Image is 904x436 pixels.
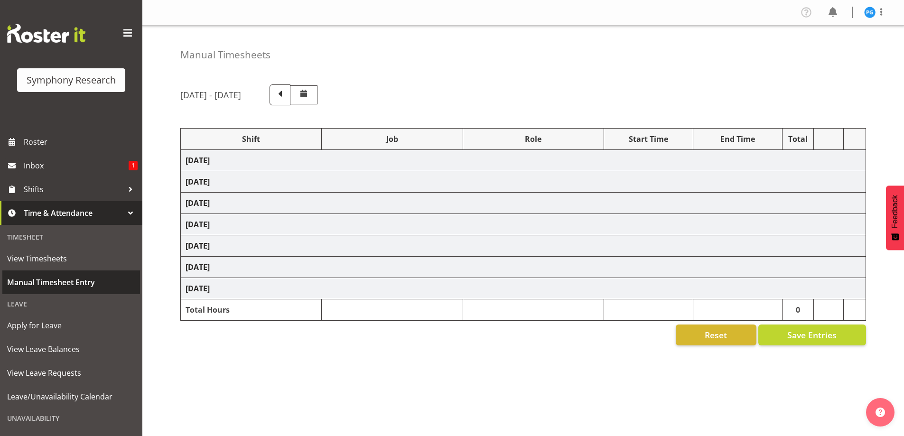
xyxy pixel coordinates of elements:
span: View Timesheets [7,251,135,266]
td: [DATE] [181,214,866,235]
span: Feedback [891,195,899,228]
div: Leave [2,294,140,314]
a: View Leave Balances [2,337,140,361]
img: patricia-gilmour9541.jpg [864,7,876,18]
span: Leave/Unavailability Calendar [7,390,135,404]
span: Save Entries [787,329,837,341]
span: Inbox [24,158,129,173]
span: 1 [129,161,138,170]
h4: Manual Timesheets [180,49,270,60]
td: [DATE] [181,171,866,193]
span: Reset [705,329,727,341]
div: Job [326,133,457,145]
span: View Leave Balances [7,342,135,356]
a: View Leave Requests [2,361,140,385]
div: Role [468,133,599,145]
td: [DATE] [181,257,866,278]
div: Unavailability [2,408,140,428]
div: Shift [186,133,317,145]
div: Symphony Research [27,73,116,87]
span: Apply for Leave [7,318,135,333]
td: Total Hours [181,299,322,321]
td: [DATE] [181,150,866,171]
td: [DATE] [181,235,866,257]
a: Leave/Unavailability Calendar [2,385,140,408]
td: 0 [782,299,814,321]
a: Apply for Leave [2,314,140,337]
div: Total [787,133,809,145]
button: Save Entries [758,325,866,345]
div: Start Time [609,133,688,145]
a: Manual Timesheet Entry [2,270,140,294]
span: Manual Timesheet Entry [7,275,135,289]
button: Reset [676,325,756,345]
a: View Timesheets [2,247,140,270]
td: [DATE] [181,278,866,299]
img: help-xxl-2.png [876,408,885,417]
img: Rosterit website logo [7,24,85,43]
span: Shifts [24,182,123,196]
span: View Leave Requests [7,366,135,380]
td: [DATE] [181,193,866,214]
h5: [DATE] - [DATE] [180,90,241,100]
button: Feedback - Show survey [886,186,904,250]
span: Time & Attendance [24,206,123,220]
div: Timesheet [2,227,140,247]
div: End Time [698,133,777,145]
span: Roster [24,135,138,149]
